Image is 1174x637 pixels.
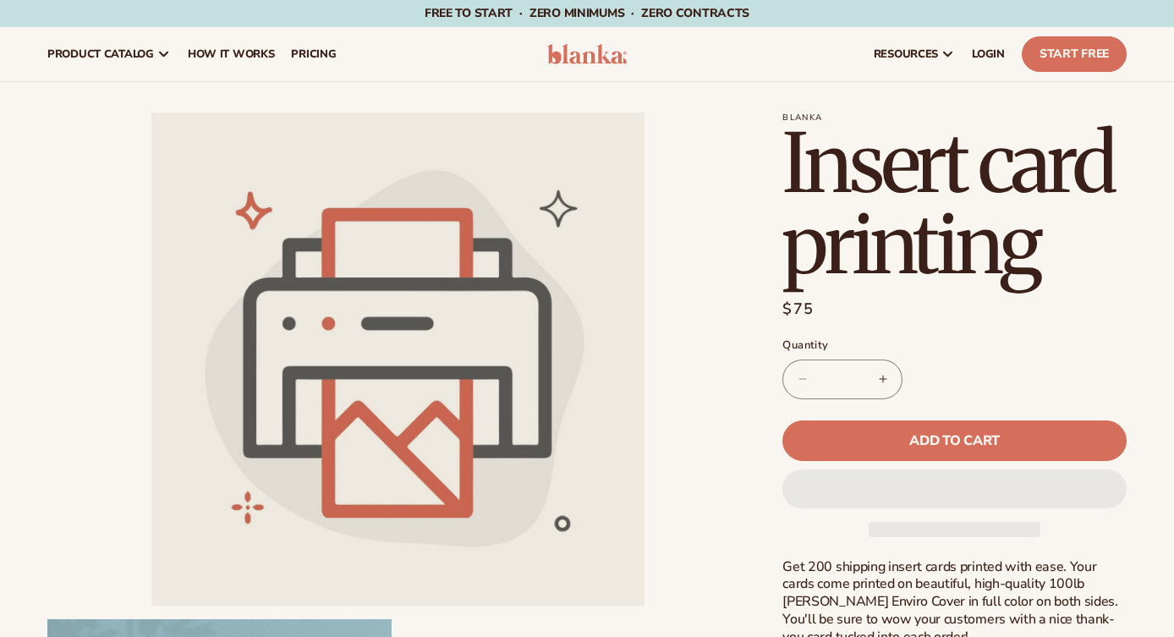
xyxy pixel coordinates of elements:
[782,298,814,321] span: $75
[782,338,1127,354] label: Quantity
[972,47,1005,61] span: LOGIN
[47,47,154,61] span: product catalog
[1022,36,1127,72] a: Start Free
[874,47,938,61] span: resources
[179,27,283,81] a: How It Works
[909,434,999,448] span: Add to cart
[547,44,627,64] img: logo
[782,420,1127,461] button: Add to cart
[865,27,963,81] a: resources
[291,47,336,61] span: pricing
[963,27,1013,81] a: LOGIN
[188,47,275,61] span: How It Works
[425,5,749,21] span: Free to start · ZERO minimums · ZERO contracts
[39,27,179,81] a: product catalog
[283,27,344,81] a: pricing
[782,123,1127,285] h1: Insert card printing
